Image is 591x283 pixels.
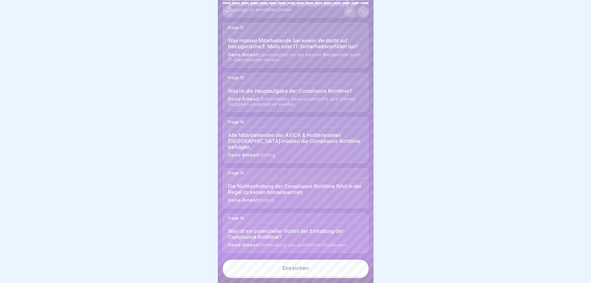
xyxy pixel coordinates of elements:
[228,97,363,107] div: Deine Antwort:
[228,198,363,203] div: Deine Antwort:
[228,88,363,94] div: Was ist die Hauptaufgabe der Compliance Richtlinie?
[223,73,368,83] div: Frage 13
[228,243,363,248] div: Deine Antwort:
[223,214,368,223] div: Frage 16
[228,228,363,240] div: Was ist ein potenzieller Vorteil der Einhaltung der Compliance Richtlinie?
[228,153,363,158] div: Deine Antwort:
[260,152,275,158] span: Richtig
[228,52,363,63] div: Deine Antwort:
[260,242,347,248] span: Vermeidung von rechtlichen Problemen.
[223,117,368,127] div: Frage 14
[228,52,360,63] span: Unverzüglich an die externe Meldestelle beim IT-Dienstleister melden
[223,168,368,178] div: Frage 15
[260,197,274,203] span: Falsch
[223,260,369,276] button: Einreichen
[228,132,363,150] div: Alle Mitarbeitenden der AXICA & Hoflieferanten [GEOGRAPHIC_DATA] müssen die Compliance Richtlinie...
[228,183,363,195] div: Die Nichteinhaltung der Compliance Richtlinie führt in der Regel zu keinen Konsequenzen.
[223,23,368,33] div: Frage 12
[283,265,309,271] div: Einreichen
[228,96,355,107] span: Sicherstellen, dass gesetzliche und interne Vorgaben eingehalten werden.
[228,38,363,50] div: Was müssen Mitarbeitende bei einem Verdacht auf betrügerische E-Mails oder IT-Sicherheitsvorfälle...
